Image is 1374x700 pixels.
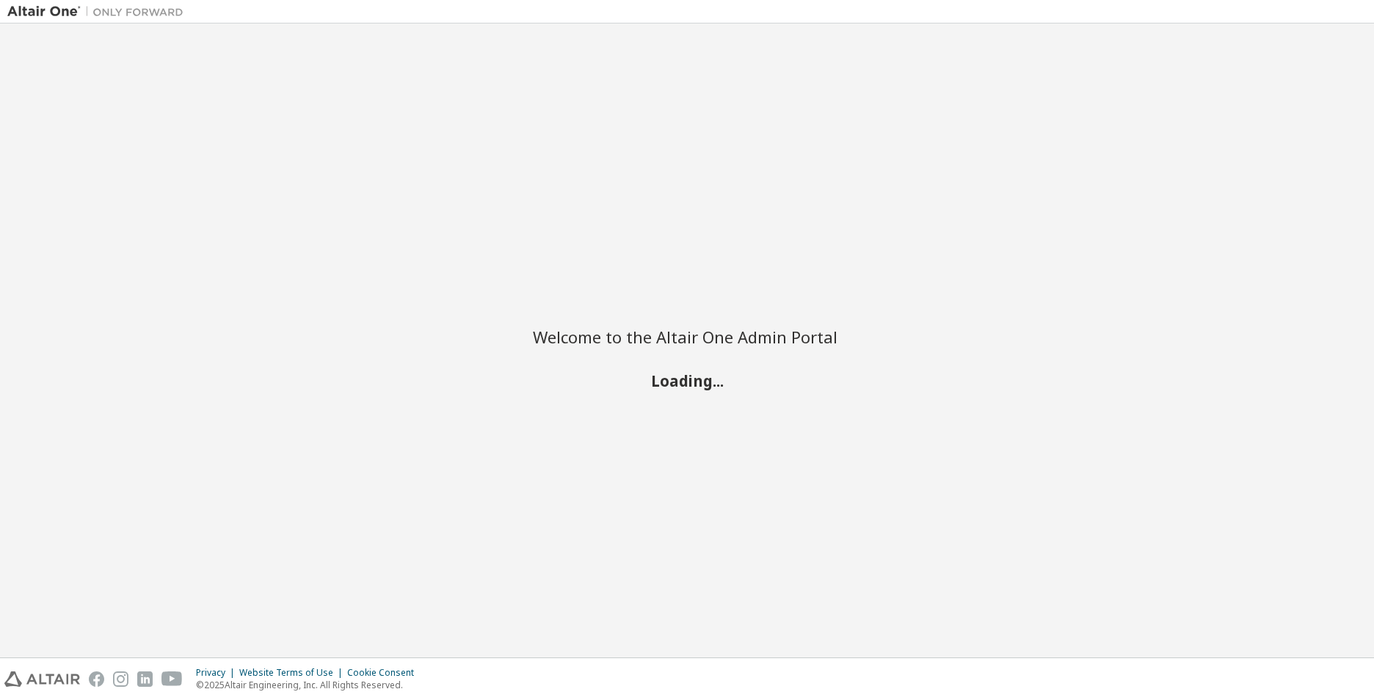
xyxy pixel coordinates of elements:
img: instagram.svg [113,671,128,687]
img: Altair One [7,4,191,19]
h2: Welcome to the Altair One Admin Portal [533,327,841,347]
div: Privacy [196,667,239,679]
h2: Loading... [533,371,841,390]
img: altair_logo.svg [4,671,80,687]
img: linkedin.svg [137,671,153,687]
div: Website Terms of Use [239,667,347,679]
div: Cookie Consent [347,667,423,679]
p: © 2025 Altair Engineering, Inc. All Rights Reserved. [196,679,423,691]
img: youtube.svg [161,671,183,687]
img: facebook.svg [89,671,104,687]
